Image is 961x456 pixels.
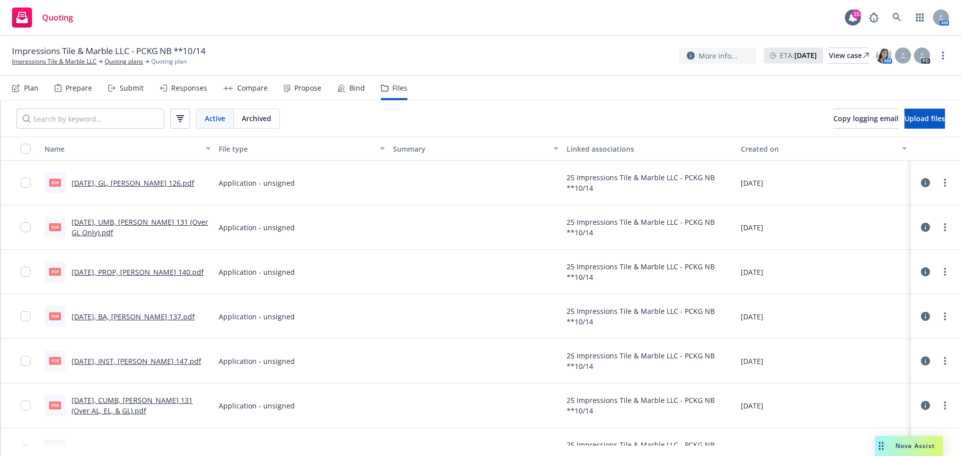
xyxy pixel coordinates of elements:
span: Application - unsigned [219,178,295,188]
div: Drag to move [875,436,887,456]
span: Application - unsigned [219,222,295,233]
span: Nova Assist [895,441,935,450]
a: Quoting [8,4,77,32]
button: More info... [679,48,756,64]
input: Toggle Row Selected [21,445,31,455]
div: File type [219,144,374,154]
span: Archived [242,113,271,124]
div: 25 Impressions Tile & Marble LLC - PCKG NB **10/14 [567,350,733,371]
button: Upload files [904,109,945,129]
span: pdf [49,268,61,275]
span: Application - unsigned [219,356,295,366]
img: photo [876,48,892,64]
span: [DATE] [741,311,763,322]
a: more [939,221,951,233]
div: 25 Impressions Tile & Marble LLC - PCKG NB **10/14 [567,172,733,193]
span: Application - unsigned [219,267,295,277]
button: Copy logging email [833,109,898,129]
a: more [939,310,951,322]
span: pdf [49,401,61,409]
a: more [939,399,951,411]
span: [DATE] [741,445,763,455]
a: Report a Bug [864,8,884,28]
div: 15 [852,10,861,19]
div: Responses [171,84,207,92]
a: Quoting plans [105,57,143,66]
span: [DATE] [741,400,763,411]
button: Summary [389,137,563,161]
span: [DATE] [741,222,763,233]
span: Upload files [904,114,945,123]
button: Name [41,137,215,161]
a: more [937,50,949,62]
a: [DATE], GL, [PERSON_NAME] 126.pdf [72,178,194,188]
span: pdf [49,357,61,364]
div: View case [829,48,869,63]
a: [DATE], UMB, [PERSON_NAME] 131 (Over GL Only).pdf [72,217,208,237]
button: Linked associations [563,137,737,161]
div: 25 Impressions Tile & Marble LLC - PCKG NB **10/14 [567,306,733,327]
span: Copy logging email [833,114,898,123]
div: Plan [24,84,39,92]
a: Impressions Tile & Marble LLC [12,57,97,66]
span: Quoting plan [151,57,187,66]
a: [DATE], BA, [PERSON_NAME] 127.pdf [72,445,195,455]
span: [DATE] [741,356,763,366]
div: Created on [741,144,896,154]
a: more [939,355,951,367]
input: Toggle Row Selected [21,178,31,188]
span: ETA : [780,50,817,61]
input: Search by keyword... [17,109,164,129]
button: Nova Assist [875,436,943,456]
div: Name [45,144,200,154]
input: Select all [21,144,31,154]
span: pdf [49,223,61,231]
button: File type [215,137,389,161]
a: more [939,266,951,278]
a: more [939,177,951,189]
span: pdf [49,312,61,320]
div: Summary [393,144,548,154]
span: Application - unsigned [219,400,295,411]
div: Submit [120,84,144,92]
span: [DATE] [741,267,763,277]
div: Propose [294,84,321,92]
div: Prepare [66,84,92,92]
div: Files [392,84,407,92]
a: Switch app [910,8,930,28]
span: Application - unsigned [219,311,295,322]
a: [DATE], PROP, [PERSON_NAME] 140.pdf [72,267,204,277]
input: Toggle Row Selected [21,311,31,321]
div: 25 Impressions Tile & Marble LLC - PCKG NB **10/14 [567,217,733,238]
input: Toggle Row Selected [21,400,31,410]
a: Search [887,8,907,28]
span: pdf [49,179,61,186]
span: Application - unsigned [219,445,295,455]
button: Created on [737,137,911,161]
input: Toggle Row Selected [21,356,31,366]
input: Toggle Row Selected [21,222,31,232]
a: [DATE], CUMB, [PERSON_NAME] 131 (Over AL, EL, & GL).pdf [72,395,193,415]
span: Active [205,113,225,124]
a: [DATE], BA, [PERSON_NAME] 137.pdf [72,312,195,321]
div: 25 Impressions Tile & Marble LLC - PCKG NB **10/14 [567,395,733,416]
span: Quoting [42,14,73,22]
a: [DATE], INST, [PERSON_NAME] 147.pdf [72,356,201,366]
div: Bind [349,84,365,92]
span: [DATE] [741,178,763,188]
div: 25 Impressions Tile & Marble LLC - PCKG NB **10/14 [567,261,733,282]
div: Compare [237,84,268,92]
strong: [DATE] [794,51,817,60]
input: Toggle Row Selected [21,267,31,277]
span: Impressions Tile & Marble LLC - PCKG NB **10/14 [12,45,206,57]
a: View case [829,48,869,64]
a: more [939,444,951,456]
span: More info... [699,51,737,61]
div: Linked associations [567,144,733,154]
